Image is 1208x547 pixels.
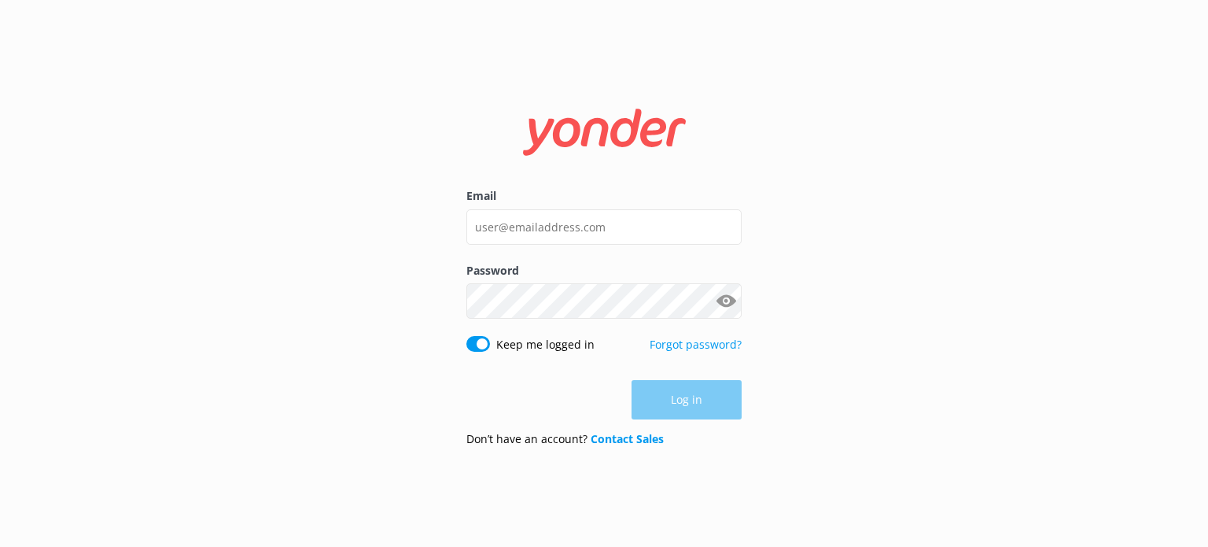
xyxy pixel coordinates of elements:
[496,336,595,353] label: Keep me logged in
[650,337,742,352] a: Forgot password?
[466,187,742,205] label: Email
[466,209,742,245] input: user@emailaddress.com
[466,431,664,448] p: Don’t have an account?
[591,431,664,446] a: Contact Sales
[710,286,742,317] button: Show password
[466,262,742,279] label: Password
